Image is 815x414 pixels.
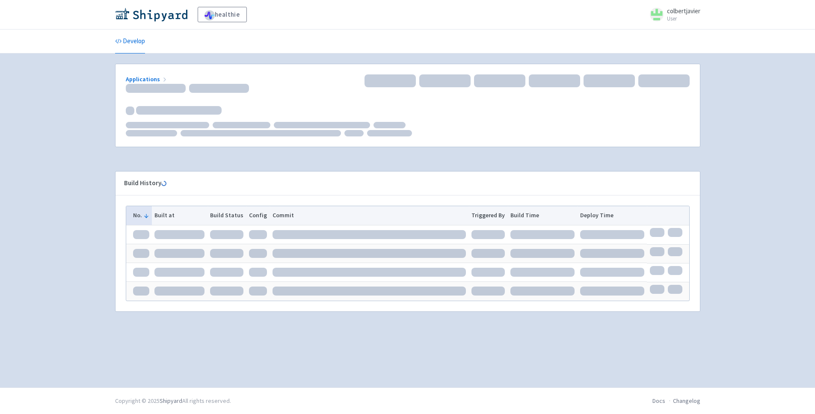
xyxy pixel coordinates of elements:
img: Shipyard logo [115,8,187,21]
th: Built at [152,206,207,225]
th: Build Time [508,206,578,225]
a: Applications [126,75,168,83]
th: Commit [270,206,469,225]
th: Triggered By [469,206,508,225]
th: Deploy Time [577,206,647,225]
th: Build Status [207,206,246,225]
a: colbertjavier User [645,8,700,21]
small: User [667,16,700,21]
button: No. [133,211,149,220]
a: Develop [115,30,145,53]
div: Build History [124,178,678,188]
a: Changelog [673,397,700,405]
a: healthie [198,7,247,22]
a: Shipyard [160,397,182,405]
span: colbertjavier [667,7,700,15]
th: Config [246,206,270,225]
div: Copyright © 2025 All rights reserved. [115,396,231,405]
a: Docs [652,397,665,405]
